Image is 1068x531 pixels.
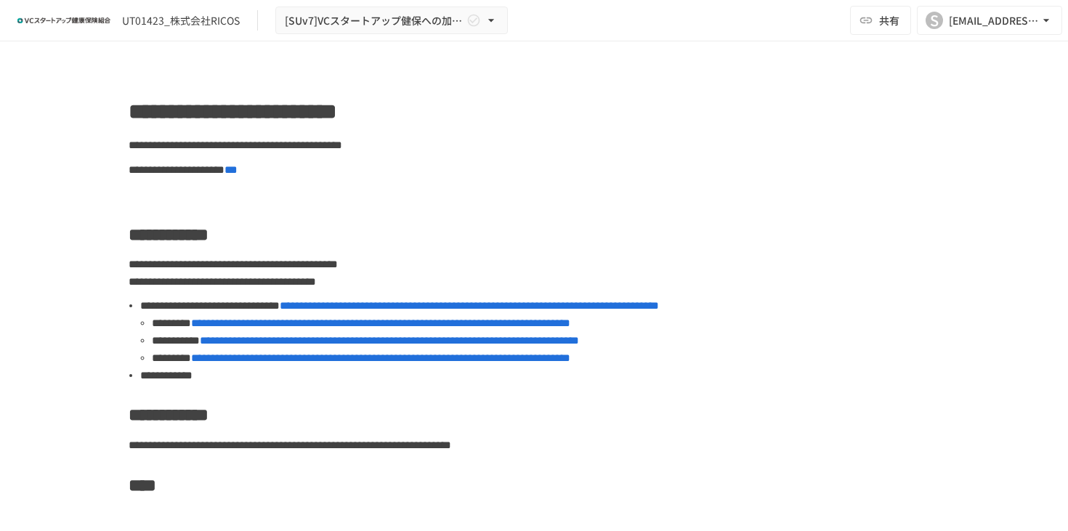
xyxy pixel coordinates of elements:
span: [SUv7]VCスタートアップ健保への加入申請手続き [285,12,464,30]
div: S [926,12,943,29]
button: S[EMAIL_ADDRESS][DOMAIN_NAME] [917,6,1062,35]
img: ZDfHsVrhrXUoWEWGWYf8C4Fv4dEjYTEDCNvmL73B7ox [17,9,110,32]
button: 共有 [850,6,911,35]
button: [SUv7]VCスタートアップ健保への加入申請手続き [275,7,508,35]
div: UT01423_株式会社RICOS [122,13,240,28]
span: 共有 [879,12,899,28]
div: [EMAIL_ADDRESS][DOMAIN_NAME] [949,12,1039,30]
